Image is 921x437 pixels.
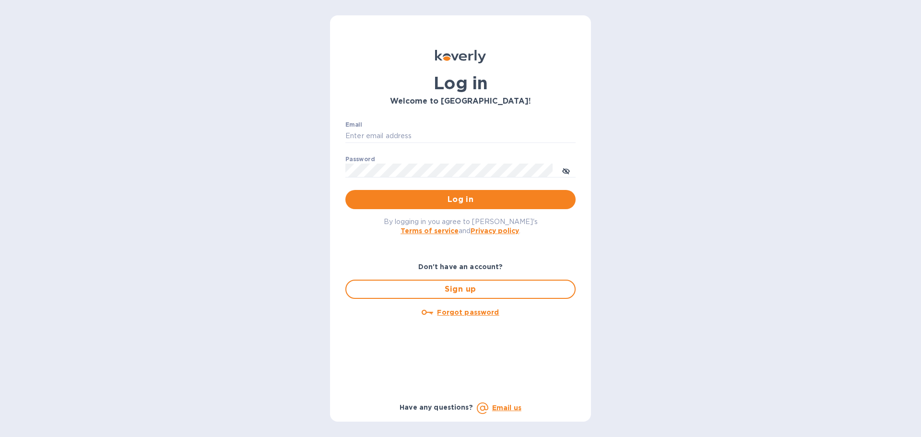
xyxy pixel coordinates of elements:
[471,227,519,235] a: Privacy policy
[384,218,538,235] span: By logging in you agree to [PERSON_NAME]'s and .
[354,283,567,295] span: Sign up
[401,227,459,235] a: Terms of service
[345,129,576,143] input: Enter email address
[435,50,486,63] img: Koverly
[400,403,473,411] b: Have any questions?
[345,97,576,106] h3: Welcome to [GEOGRAPHIC_DATA]!
[418,263,503,271] b: Don't have an account?
[556,161,576,180] button: toggle password visibility
[345,122,362,128] label: Email
[345,73,576,93] h1: Log in
[353,194,568,205] span: Log in
[345,280,576,299] button: Sign up
[345,156,375,162] label: Password
[437,308,499,316] u: Forgot password
[492,404,521,412] a: Email us
[345,190,576,209] button: Log in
